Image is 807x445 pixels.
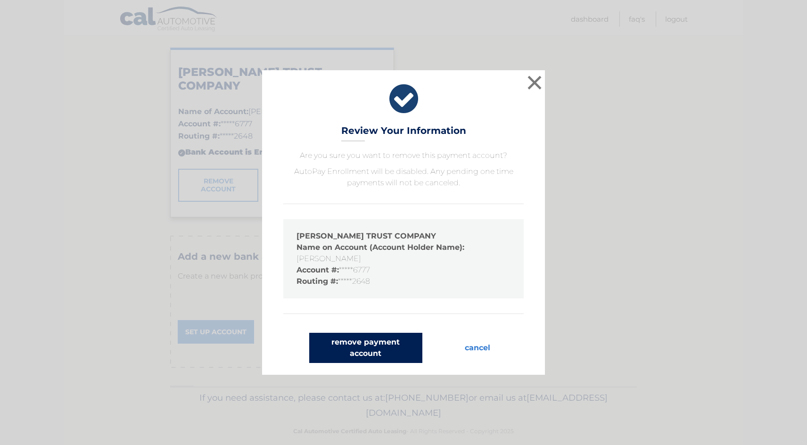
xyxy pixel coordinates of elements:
button: remove payment account [309,333,422,363]
p: AutoPay Enrollment will be disabled. Any pending one time payments will not be canceled. [283,166,524,189]
strong: [PERSON_NAME] TRUST COMPANY [296,231,436,240]
strong: Routing #: [296,277,338,286]
li: [PERSON_NAME] [296,242,511,264]
button: cancel [457,333,498,363]
h3: Review Your Information [341,125,466,141]
p: Are you sure you want to remove this payment account? [283,150,524,161]
button: × [525,73,544,92]
strong: Name on Account (Account Holder Name): [296,243,464,252]
strong: Account #: [296,265,339,274]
